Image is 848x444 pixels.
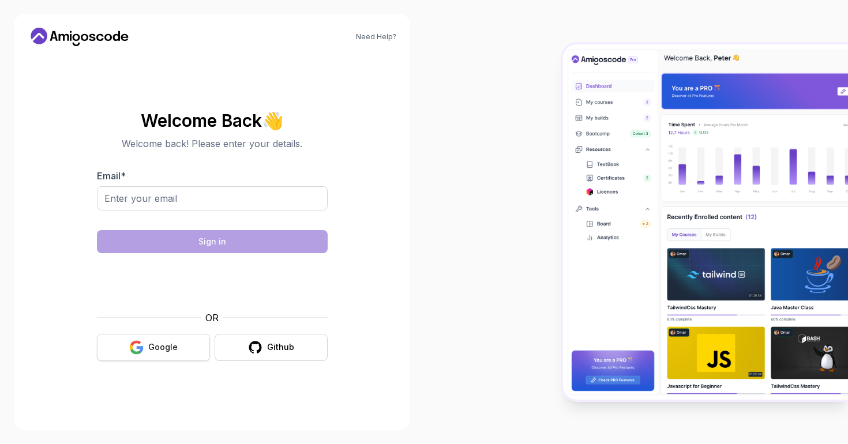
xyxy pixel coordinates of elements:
p: Welcome back! Please enter your details. [97,137,328,150]
span: 👋 [261,110,284,130]
label: Email * [97,170,126,182]
div: Sign in [198,236,226,247]
button: Google [97,334,210,361]
div: Github [267,341,294,353]
input: Enter your email [97,186,328,210]
h2: Welcome Back [97,111,328,130]
button: Github [215,334,328,361]
div: Google [148,341,178,353]
a: Need Help? [356,32,396,42]
img: Amigoscode Dashboard [563,44,848,400]
a: Home link [28,28,132,46]
iframe: Widget containing checkbox for hCaptcha security challenge [125,260,299,304]
button: Sign in [97,230,328,253]
p: OR [205,311,219,325]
